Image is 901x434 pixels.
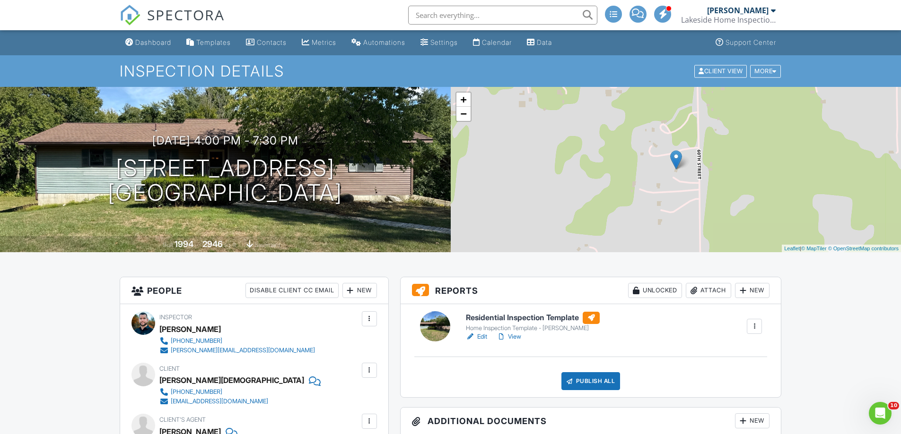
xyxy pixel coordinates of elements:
[196,38,231,46] div: Templates
[628,283,682,298] div: Unlocked
[171,337,222,345] div: [PHONE_NUMBER]
[430,38,458,46] div: Settings
[159,373,304,387] div: [PERSON_NAME][DEMOGRAPHIC_DATA]
[135,38,171,46] div: Dashboard
[694,65,747,77] div: Client View
[497,332,521,341] a: View
[108,156,342,206] h1: [STREET_ADDRESS] [GEOGRAPHIC_DATA]
[159,346,315,355] a: [PERSON_NAME][EMAIL_ADDRESS][DOMAIN_NAME]
[561,372,621,390] div: Publish All
[466,324,600,332] div: Home Inspection Template - [PERSON_NAME]
[254,241,280,248] span: basement
[466,312,600,332] a: Residential Inspection Template Home Inspection Template - [PERSON_NAME]
[242,34,290,51] a: Contacts
[159,397,313,406] a: [EMAIL_ADDRESS][DOMAIN_NAME]
[120,277,388,304] h3: People
[363,38,405,46] div: Automations
[482,38,512,46] div: Calendar
[888,402,899,409] span: 10
[735,283,770,298] div: New
[312,38,336,46] div: Metrics
[401,277,781,304] h3: Reports
[159,365,180,372] span: Client
[159,336,315,346] a: [PHONE_NUMBER]
[456,93,471,107] a: Zoom in
[681,15,776,25] div: Lakeside Home Inspections
[122,34,175,51] a: Dashboard
[183,34,235,51] a: Templates
[456,107,471,121] a: Zoom out
[869,402,892,425] iframe: Intercom live chat
[801,246,827,251] a: © MapTiler
[686,283,731,298] div: Attach
[735,413,770,428] div: New
[537,38,552,46] div: Data
[466,332,487,341] a: Edit
[159,314,192,321] span: Inspector
[147,5,225,25] span: SPECTORA
[224,241,237,248] span: sq. ft.
[712,34,780,51] a: Support Center
[171,347,315,354] div: [PERSON_NAME][EMAIL_ADDRESS][DOMAIN_NAME]
[120,63,782,79] h1: Inspection Details
[159,416,206,423] span: Client's Agent
[828,246,899,251] a: © OpenStreetMap contributors
[163,241,173,248] span: Built
[120,13,225,33] a: SPECTORA
[408,6,597,25] input: Search everything...
[245,283,339,298] div: Disable Client CC Email
[693,67,749,74] a: Client View
[257,38,287,46] div: Contacts
[784,246,800,251] a: Leaflet
[171,388,222,396] div: [PHONE_NUMBER]
[171,398,268,405] div: [EMAIL_ADDRESS][DOMAIN_NAME]
[159,387,313,397] a: [PHONE_NUMBER]
[726,38,776,46] div: Support Center
[175,239,193,249] div: 1994
[417,34,462,51] a: Settings
[469,34,516,51] a: Calendar
[523,34,556,51] a: Data
[348,34,409,51] a: Automations (Advanced)
[466,312,600,324] h6: Residential Inspection Template
[298,34,340,51] a: Metrics
[342,283,377,298] div: New
[750,65,781,77] div: More
[202,239,223,249] div: 2946
[152,134,298,147] h3: [DATE] 4:00 pm - 7:30 pm
[159,322,221,336] div: [PERSON_NAME]
[120,5,140,26] img: The Best Home Inspection Software - Spectora
[707,6,769,15] div: [PERSON_NAME]
[782,245,901,253] div: |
